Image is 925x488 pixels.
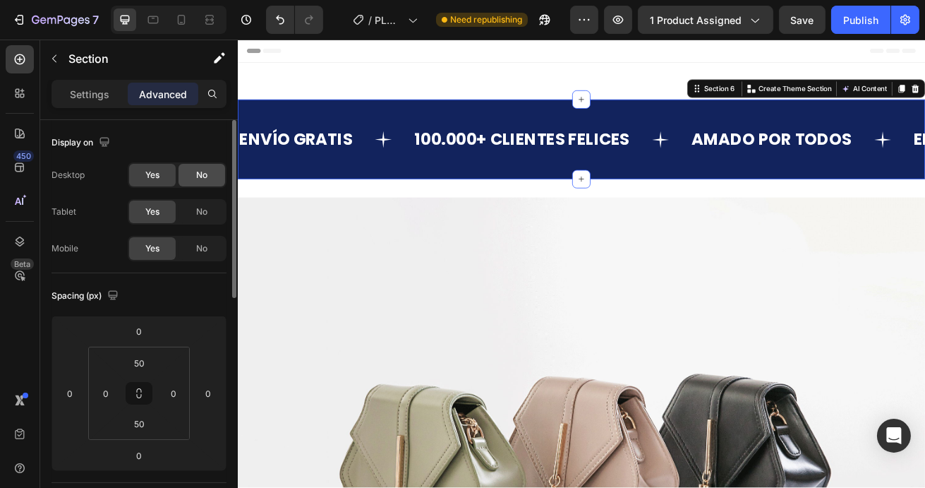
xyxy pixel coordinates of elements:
[877,419,911,453] div: Open Intercom Messenger
[791,14,814,26] span: Save
[559,111,756,136] p: AMADO POR TODOS
[145,169,159,181] span: Yes
[95,383,116,404] input: 0px
[375,13,402,28] span: PLANTILLA LANDING
[52,133,113,153] div: Display on
[238,40,925,488] iframe: Design area
[266,6,323,34] div: Undo/Redo
[92,11,99,28] p: 7
[52,287,121,306] div: Spacing (px)
[196,242,207,255] span: No
[163,383,184,404] input: 0px
[13,150,34,162] div: 450
[145,206,159,218] span: Yes
[59,383,80,404] input: 0
[145,242,159,255] span: Yes
[650,13,742,28] span: 1 product assigned
[126,352,154,374] input: 50px
[70,87,109,102] p: Settings
[139,87,187,102] p: Advanced
[196,169,207,181] span: No
[52,206,76,218] div: Tablet
[572,54,615,67] div: Section 6
[125,321,153,342] input: 0
[779,6,826,34] button: Save
[741,52,803,69] button: AI Content
[638,6,773,34] button: 1 product assigned
[843,13,878,28] div: Publish
[125,445,153,466] input: 0
[368,13,372,28] span: /
[126,413,154,434] input: 50px
[68,50,184,67] p: Section
[450,13,522,26] span: Need republishing
[831,6,890,34] button: Publish
[11,258,34,270] div: Beta
[6,6,105,34] button: 7
[641,54,732,67] p: Create Theme Section
[52,169,85,181] div: Desktop
[198,383,219,404] input: 0
[196,206,207,218] span: No
[52,242,78,255] div: Mobile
